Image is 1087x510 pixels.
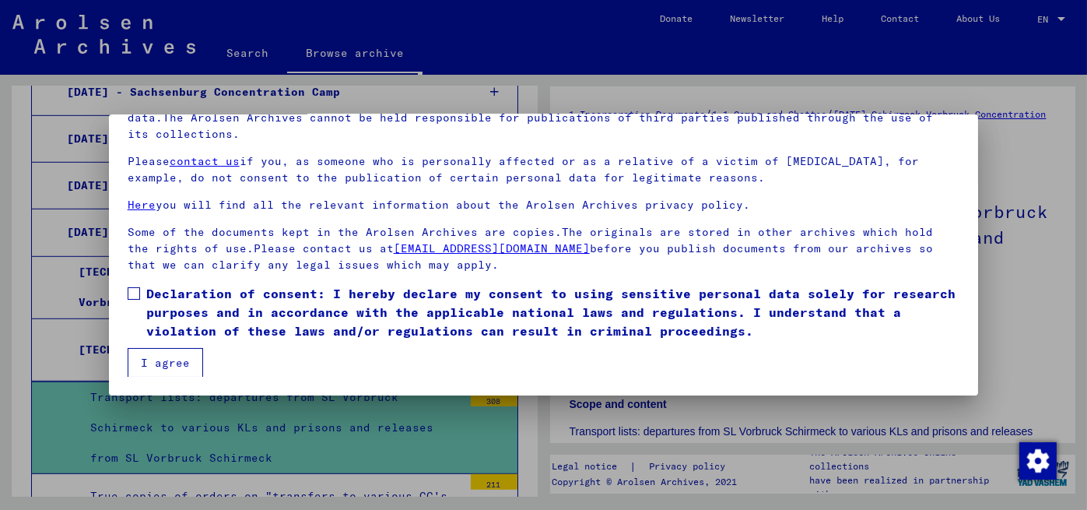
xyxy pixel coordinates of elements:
[128,224,960,273] p: Some of the documents kept in the Arolsen Archives are copies.The originals are stored in other a...
[394,241,590,255] a: [EMAIL_ADDRESS][DOMAIN_NAME]
[1019,442,1057,480] img: Change consent
[128,348,203,378] button: I agree
[146,284,960,340] span: Declaration of consent: I hereby declare my consent to using sensitive personal data solely for r...
[1019,441,1056,479] div: Change consent
[128,153,960,186] p: Please if you, as someone who is personally affected or as a relative of a victim of [MEDICAL_DAT...
[170,154,240,168] a: contact us
[128,198,156,212] a: Here
[128,197,960,213] p: you will find all the relevant information about the Arolsen Archives privacy policy.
